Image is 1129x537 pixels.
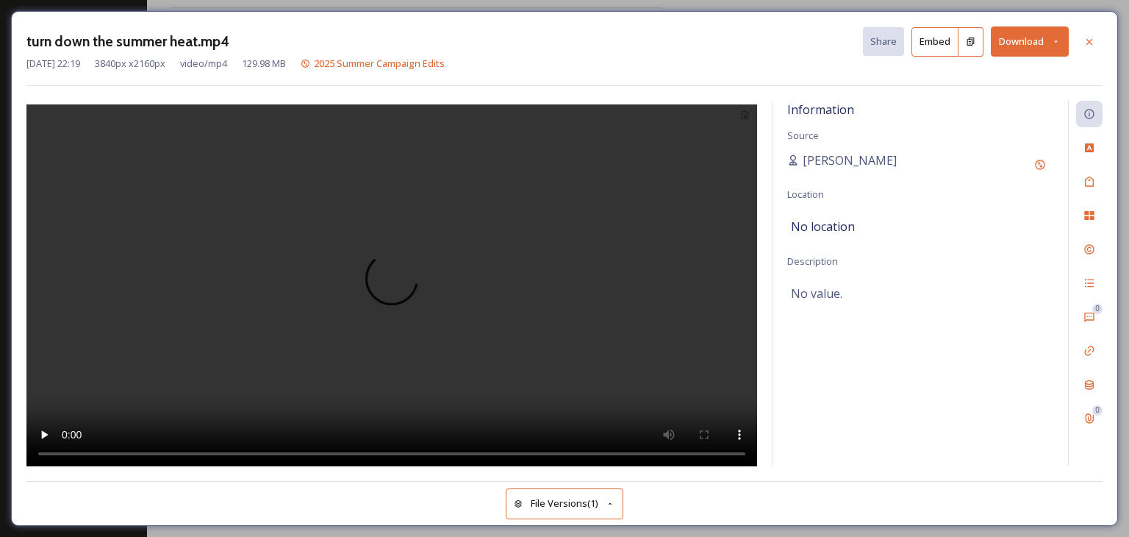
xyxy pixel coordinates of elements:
[803,152,897,169] span: [PERSON_NAME]
[1092,405,1103,416] div: 0
[242,57,286,71] span: 129.98 MB
[1092,304,1103,314] div: 0
[863,27,904,56] button: Share
[180,57,227,71] span: video/mp4
[506,488,623,519] button: File Versions(1)
[787,102,854,118] span: Information
[95,57,165,71] span: 3840 px x 2160 px
[911,27,958,57] button: Embed
[787,255,838,268] span: Description
[991,26,1069,57] button: Download
[314,57,445,70] span: 2025 Summer Campaign Edits
[787,188,824,201] span: Location
[791,285,842,302] span: No value.
[26,57,80,71] span: [DATE] 22:19
[791,218,855,235] span: No location
[787,129,819,142] span: Source
[26,31,229,52] h3: turn down the summer heat.mp4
